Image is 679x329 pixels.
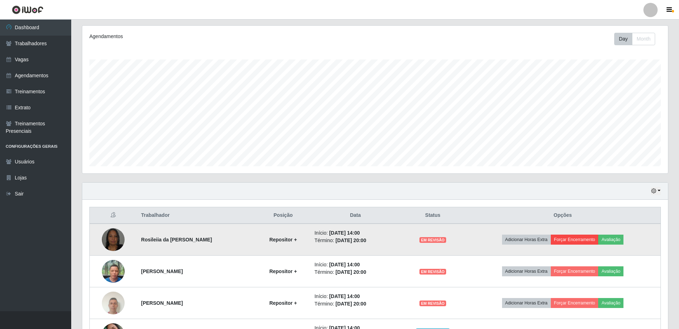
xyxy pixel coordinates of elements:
[598,266,623,276] button: Avaliação
[314,293,396,300] li: Início:
[419,301,446,306] span: EM REVISÃO
[141,268,183,274] strong: [PERSON_NAME]
[12,5,43,14] img: CoreUI Logo
[614,33,661,45] div: Toolbar with button groups
[502,266,551,276] button: Adicionar Horas Extra
[102,288,125,318] img: 1755971090596.jpeg
[141,237,212,242] strong: Rosileiia da [PERSON_NAME]
[256,207,310,224] th: Posição
[314,300,396,308] li: Término:
[335,301,366,307] time: [DATE] 20:00
[614,33,632,45] button: Day
[335,237,366,243] time: [DATE] 20:00
[269,268,297,274] strong: Repositor +
[314,229,396,237] li: Início:
[598,298,623,308] button: Avaliação
[314,268,396,276] li: Término:
[329,262,360,267] time: [DATE] 14:00
[269,237,297,242] strong: Repositor +
[551,266,599,276] button: Forçar Encerramento
[314,237,396,244] li: Término:
[329,293,360,299] time: [DATE] 14:00
[465,207,661,224] th: Opções
[141,300,183,306] strong: [PERSON_NAME]
[269,300,297,306] strong: Repositor +
[419,237,446,243] span: EM REVISÃO
[310,207,401,224] th: Data
[419,269,446,275] span: EM REVISÃO
[89,33,321,40] div: Agendamentos
[598,235,623,245] button: Avaliação
[551,235,599,245] button: Forçar Encerramento
[102,219,125,260] img: 1751337500170.jpeg
[614,33,655,45] div: First group
[329,230,360,236] time: [DATE] 14:00
[335,269,366,275] time: [DATE] 20:00
[502,235,551,245] button: Adicionar Horas Extra
[102,256,125,286] img: 1755021069017.jpeg
[632,33,655,45] button: Month
[551,298,599,308] button: Forçar Encerramento
[401,207,465,224] th: Status
[502,298,551,308] button: Adicionar Horas Extra
[137,207,256,224] th: Trabalhador
[314,261,396,268] li: Início:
